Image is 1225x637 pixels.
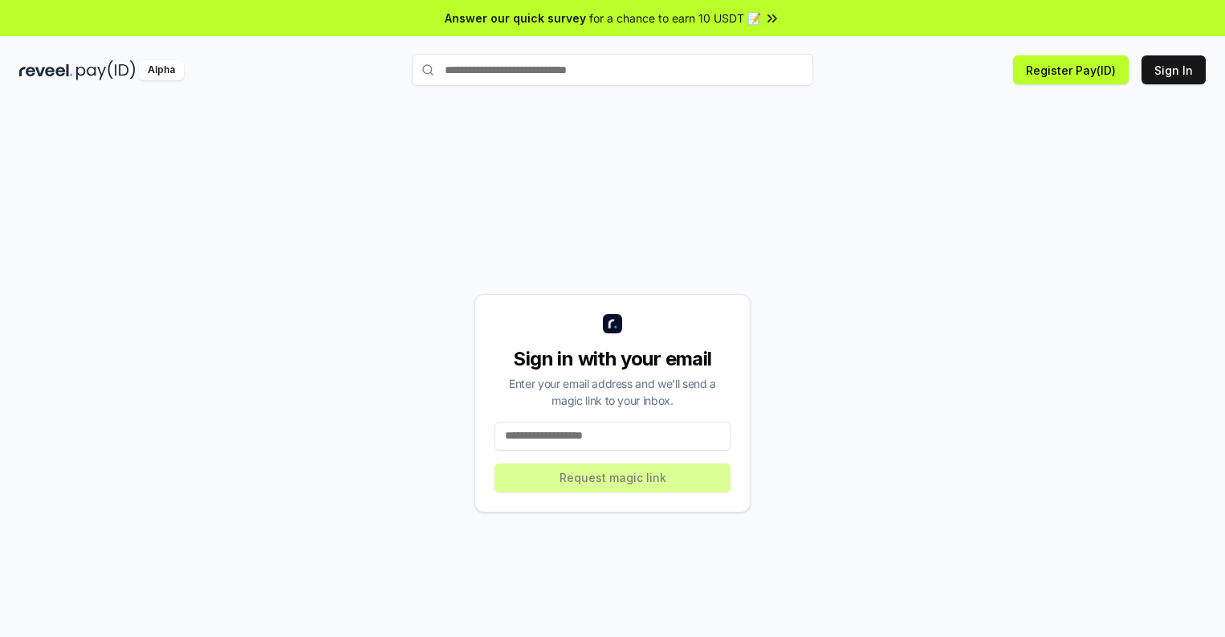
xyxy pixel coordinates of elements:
img: reveel_dark [19,60,73,80]
img: pay_id [76,60,136,80]
div: Enter your email address and we’ll send a magic link to your inbox. [494,375,731,409]
span: Answer our quick survey [445,10,586,27]
span: for a chance to earn 10 USDT 📝 [589,10,761,27]
img: logo_small [603,314,622,333]
div: Sign in with your email [494,346,731,372]
button: Sign In [1142,55,1206,84]
div: Alpha [139,60,184,80]
button: Register Pay(ID) [1013,55,1129,84]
